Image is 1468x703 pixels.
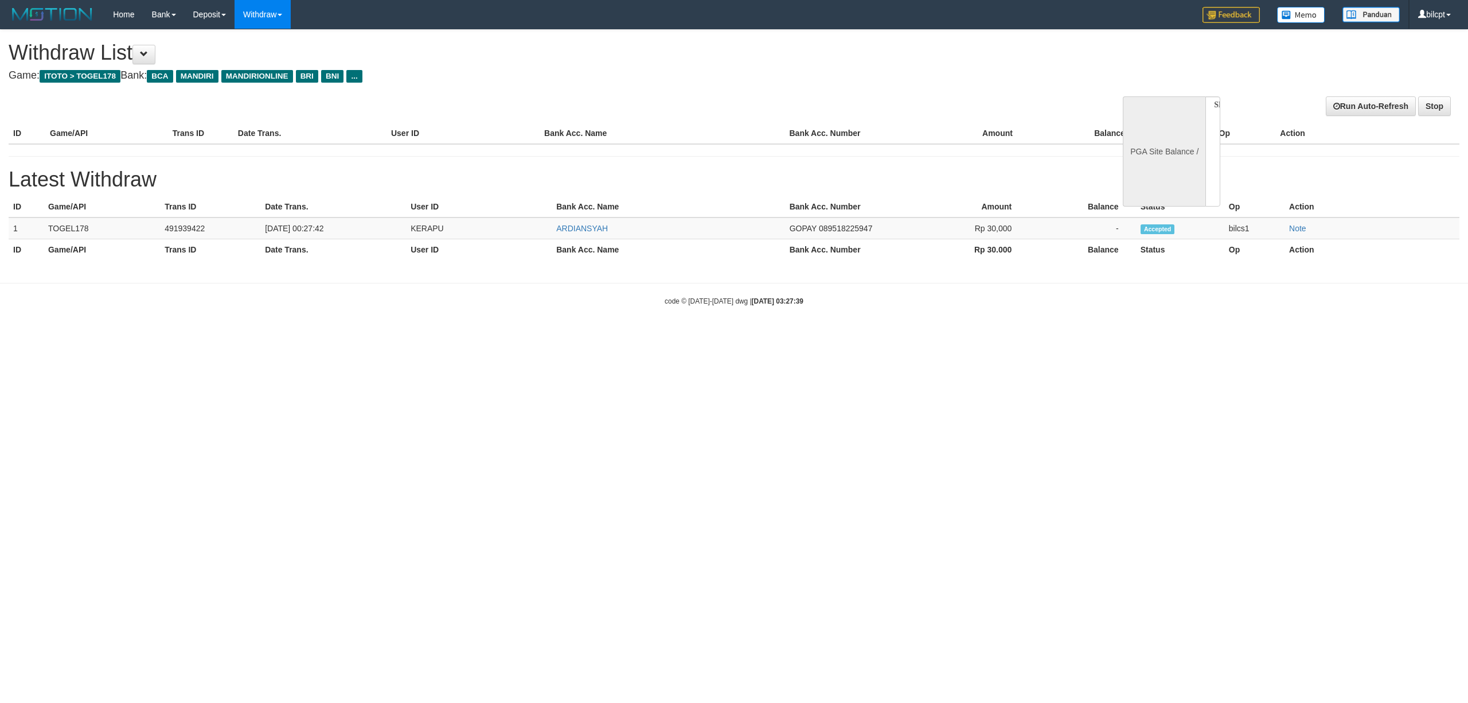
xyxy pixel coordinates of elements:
span: Accepted [1141,224,1175,234]
span: GOPAY [790,224,817,233]
span: MANDIRIONLINE [221,70,293,83]
td: bilcs1 [1224,217,1284,239]
th: Balance [1030,123,1142,144]
th: Op [1224,239,1284,261]
td: [DATE] 00:27:42 [260,217,406,239]
th: Action [1275,123,1459,144]
th: Bank Acc. Name [552,239,784,261]
th: Status [1136,239,1224,261]
span: 089518225947 [819,224,872,233]
h1: Withdraw List [9,41,967,64]
th: Trans ID [168,123,233,144]
td: 1 [9,217,44,239]
th: Trans ID [160,239,260,261]
th: User ID [406,239,552,261]
th: Action [1284,196,1459,217]
th: Bank Acc. Name [540,123,784,144]
th: Op [1224,196,1284,217]
h4: Game: Bank: [9,70,967,81]
th: Date Trans. [260,196,406,217]
span: ITOTO > TOGEL178 [40,70,120,83]
td: KERAPU [406,217,552,239]
th: Bank Acc. Number [785,123,908,144]
th: Date Trans. [260,239,406,261]
span: BNI [321,70,343,83]
span: MANDIRI [176,70,218,83]
a: Stop [1418,96,1451,116]
th: Trans ID [160,196,260,217]
th: Amount [912,196,1029,217]
h1: Latest Withdraw [9,168,1459,191]
th: Date Trans. [233,123,386,144]
th: Balance [1029,239,1135,261]
th: User ID [386,123,540,144]
img: Feedback.jpg [1202,7,1260,23]
th: Rp 30.000 [912,239,1029,261]
th: Bank Acc. Number [785,196,912,217]
th: Action [1284,239,1459,261]
td: 491939422 [160,217,260,239]
th: Game/API [44,239,160,261]
th: Bank Acc. Number [785,239,912,261]
img: MOTION_logo.png [9,6,96,23]
span: BCA [147,70,173,83]
th: ID [9,123,45,144]
th: ID [9,196,44,217]
small: code © [DATE]-[DATE] dwg | [665,297,803,305]
td: TOGEL178 [44,217,160,239]
th: ID [9,239,44,261]
th: Game/API [45,123,168,144]
td: - [1029,217,1135,239]
a: Run Auto-Refresh [1326,96,1416,116]
th: Bank Acc. Name [552,196,784,217]
th: Game/API [44,196,160,217]
img: Button%20Memo.svg [1277,7,1325,23]
a: Note [1289,224,1306,233]
img: panduan.png [1342,7,1400,22]
th: Amount [907,123,1030,144]
span: ... [346,70,362,83]
div: PGA Site Balance / [1123,96,1205,207]
strong: [DATE] 03:27:39 [752,297,803,305]
th: Balance [1029,196,1135,217]
td: Rp 30,000 [912,217,1029,239]
a: ARDIANSYAH [556,224,608,233]
th: Op [1215,123,1276,144]
span: BRI [296,70,318,83]
th: Status [1136,196,1224,217]
th: User ID [406,196,552,217]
